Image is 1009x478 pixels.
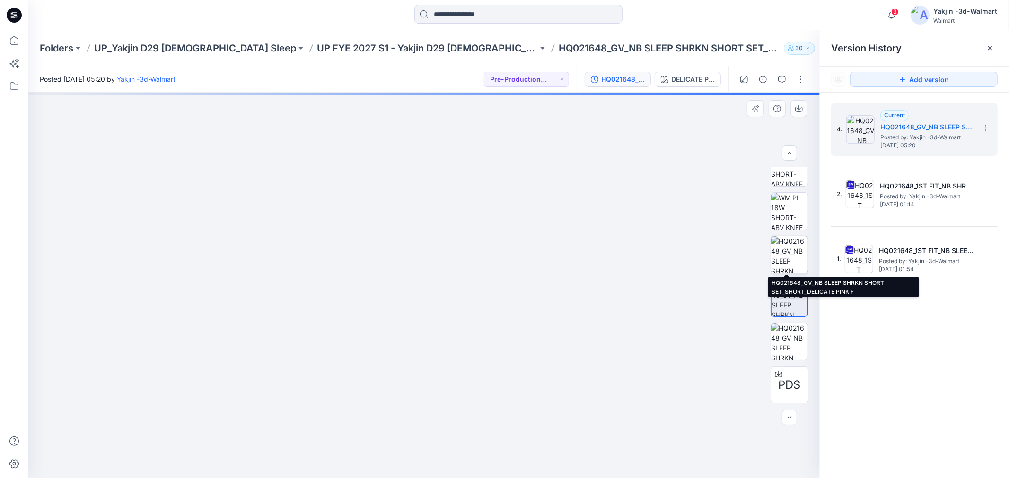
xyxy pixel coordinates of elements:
[879,266,974,273] span: [DATE] 01:54
[879,256,974,266] span: Posted by: Yakjin -3d-Walmart
[831,43,902,54] span: Version History
[796,43,803,53] p: 30
[880,142,975,149] span: [DATE] 05:20
[601,74,645,85] div: HQ021648_GV_NB SLEEP SHRKN SHORT SET_SHORT
[671,74,715,85] div: DELICATE PINK
[837,125,842,134] span: 4.
[317,42,538,55] a: UP FYE 2027 S1 - Yakjin D29 [DEMOGRAPHIC_DATA] Sleepwear
[880,121,975,133] h5: HQ021648_GV_NB SLEEP SHRKN SHORT SET_SHORT
[891,8,899,16] span: 3
[986,44,994,52] button: Close
[880,201,974,208] span: [DATE] 01:14
[779,376,801,393] span: PDS
[837,190,842,198] span: 2.
[771,236,808,273] img: HQ021648_GV_NB SLEEP SHRKN SHORT SET_SHORT_DELICATE PINK F
[831,72,846,87] button: Show Hidden Versions
[880,192,974,201] span: Posted by: Yakjin -3d-Walmart
[911,6,930,25] img: avatar
[559,42,780,55] p: HQ021648_GV_NB SLEEP SHRKN SHORT SET_SHORT
[771,149,808,186] img: WM PL 18W SHORT-ABV KNEE Hip Side 1 wo Avatar
[880,133,975,142] span: Posted by: Yakjin -3d-Walmart
[933,17,997,24] div: Walmart
[933,6,997,17] div: Yakjin -3d-Walmart
[585,72,651,87] button: HQ021648_GV_NB SLEEP SHRKN SHORT SET_SHORT
[771,193,808,230] img: WM PL 18W SHORT-ABV KNEE Back wo Avatar
[846,180,874,208] img: HQ021648_1ST FIT_NB SHRUNKEN TEE AND SHORT_TEE
[784,42,815,55] button: 30
[117,75,175,83] a: Yakjin -3d-Walmart
[880,180,974,192] h5: HQ021648_1ST FIT_NB SHRUNKEN TEE AND SHORT_TEE
[40,74,175,84] span: Posted [DATE] 05:20 by
[850,72,998,87] button: Add version
[94,42,296,55] a: UP_Yakjin D29 [DEMOGRAPHIC_DATA] Sleep
[655,72,721,87] button: DELICATE PINK
[884,111,905,119] span: Current
[837,255,841,263] span: 1.
[771,323,808,360] img: HQ021648_GV_NB SLEEP SHRKN SHORT SET_SHORT_DELICATE PINK B
[755,72,771,87] button: Details
[846,115,875,144] img: HQ021648_GV_NB SLEEP SHRKN SHORT SET_SHORT
[772,280,807,316] img: HQ021648_GV_NB SLEEP SHRKN SHORT SET_SHORT_DELICATE PINK S
[40,42,73,55] a: Folders
[845,245,873,273] img: HQ021648_1ST FIT_NB SLEEP SHRKN SHORT SET_SHORT
[879,245,974,256] h5: HQ021648_1ST FIT_NB SLEEP SHRKN SHORT SET_SHORT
